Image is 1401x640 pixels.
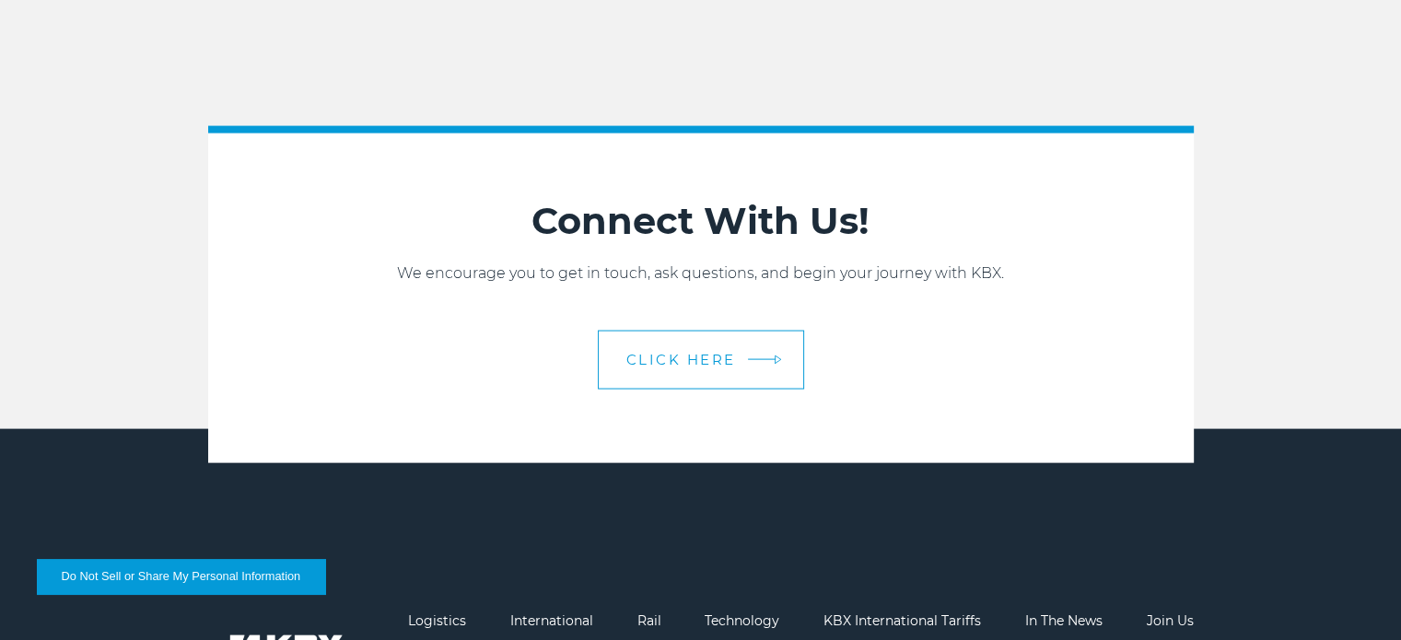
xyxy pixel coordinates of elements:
a: In The News [1025,612,1103,629]
h2: Connect With Us! [208,198,1194,244]
a: Logistics [408,612,466,629]
a: CLICK HERE arrow arrow [598,331,804,390]
a: Join Us [1146,612,1193,629]
span: CLICK HERE [626,353,736,367]
a: Technology [705,612,779,629]
a: KBX International Tariffs [823,612,981,629]
a: Rail [637,612,661,629]
a: International [510,612,593,629]
p: We encourage you to get in touch, ask questions, and begin your journey with KBX. [208,262,1194,285]
img: arrow [774,355,781,365]
button: Do Not Sell or Share My Personal Information [37,559,325,594]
